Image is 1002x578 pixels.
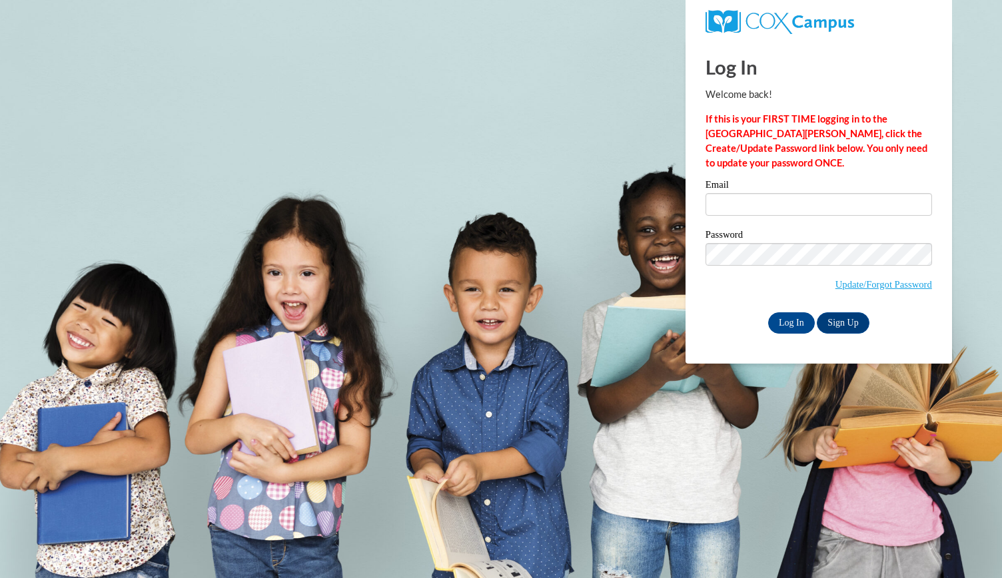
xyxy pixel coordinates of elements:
[706,113,927,168] strong: If this is your FIRST TIME logging in to the [GEOGRAPHIC_DATA][PERSON_NAME], click the Create/Upd...
[768,312,815,334] input: Log In
[706,87,932,102] p: Welcome back!
[706,180,932,193] label: Email
[706,10,854,34] img: COX Campus
[817,312,869,334] a: Sign Up
[706,53,932,81] h1: Log In
[706,15,854,27] a: COX Campus
[835,279,932,290] a: Update/Forgot Password
[706,230,932,243] label: Password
